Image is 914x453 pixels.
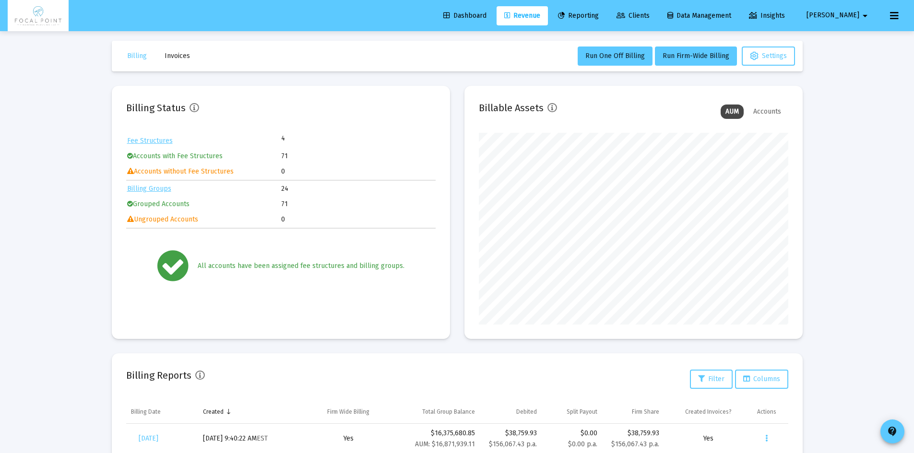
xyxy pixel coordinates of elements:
[203,434,300,443] div: [DATE] 9:40:22 AM
[859,6,871,25] mat-icon: arrow_drop_down
[585,52,645,60] span: Run One Off Billing
[392,400,479,423] td: Column Total Group Balance
[750,52,787,60] span: Settings
[126,100,186,116] h2: Billing Status
[664,400,752,423] td: Column Created Invoices?
[127,212,281,227] td: Ungrouped Accounts
[609,6,657,25] a: Clients
[516,408,537,416] div: Debited
[198,261,404,271] div: All accounts have been assigned fee structures and billing groups.
[752,400,788,423] td: Column Actions
[757,408,776,416] div: Actions
[310,434,387,443] div: Yes
[663,52,729,60] span: Run Firm-Wide Billing
[887,426,898,437] mat-icon: contact_support
[660,6,739,25] a: Data Management
[690,370,733,389] button: Filter
[281,149,435,163] td: 71
[257,434,268,442] small: EST
[735,370,788,389] button: Columns
[281,134,358,143] td: 4
[443,12,487,20] span: Dashboard
[127,197,281,211] td: Grouped Accounts
[669,434,748,443] div: Yes
[203,408,224,416] div: Created
[748,105,786,119] div: Accounts
[743,375,780,383] span: Columns
[281,197,435,211] td: 71
[131,408,161,416] div: Billing Date
[126,368,191,383] h2: Billing Reports
[611,440,659,448] small: $156,067.43 p.a.
[655,46,737,66] button: Run Firm-Wide Billing
[15,6,61,25] img: Dashboard
[127,137,173,145] a: Fee Structures
[795,6,882,25] button: [PERSON_NAME]
[550,6,606,25] a: Reporting
[542,400,602,423] td: Column Split Payout
[807,12,859,20] span: [PERSON_NAME]
[602,400,664,423] td: Column Firm Share
[127,164,281,179] td: Accounts without Fee Structures
[485,429,537,438] div: $38,759.93
[742,46,795,66] button: Settings
[567,408,597,416] div: Split Payout
[721,105,744,119] div: AUM
[415,440,475,448] small: AUM: $16,871,939.11
[558,12,599,20] span: Reporting
[632,408,659,416] div: Firm Share
[741,6,793,25] a: Insights
[436,6,494,25] a: Dashboard
[698,375,724,383] span: Filter
[396,429,475,449] div: $16,375,680.85
[422,408,475,416] div: Total Group Balance
[157,46,198,66] button: Invoices
[127,52,147,60] span: Billing
[749,12,785,20] span: Insights
[504,12,540,20] span: Revenue
[281,164,435,179] td: 0
[480,400,542,423] td: Column Debited
[489,440,537,448] small: $156,067.43 p.a.
[546,429,597,449] div: $0.00
[607,429,659,438] div: $38,759.93
[578,46,653,66] button: Run One Off Billing
[327,408,369,416] div: Firm Wide Billing
[568,440,597,448] small: $0.00 p.a.
[131,429,166,448] a: [DATE]
[281,212,435,227] td: 0
[126,400,199,423] td: Column Billing Date
[617,12,650,20] span: Clients
[667,12,731,20] span: Data Management
[119,46,154,66] button: Billing
[165,52,190,60] span: Invoices
[198,400,305,423] td: Column Created
[685,408,732,416] div: Created Invoices?
[127,185,171,193] a: Billing Groups
[479,100,544,116] h2: Billable Assets
[305,400,392,423] td: Column Firm Wide Billing
[497,6,548,25] a: Revenue
[139,434,158,442] span: [DATE]
[281,182,435,196] td: 24
[127,149,281,163] td: Accounts with Fee Structures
